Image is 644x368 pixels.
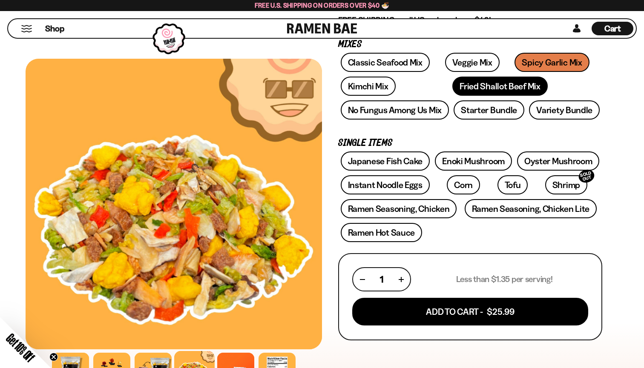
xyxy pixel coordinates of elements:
a: Ramen Hot Sauce [341,223,423,242]
a: Ramen Seasoning, Chicken [341,199,457,218]
a: Classic Seafood Mix [341,53,430,72]
a: Tofu [497,175,528,194]
span: Get 10% Off [4,331,37,364]
a: ShrimpSOLD OUT [545,175,587,194]
a: Japanese Fish Cake [341,151,430,171]
span: 1 [380,274,383,285]
span: Free U.S. Shipping on Orders over $40 🍜 [255,1,390,9]
div: SOLD OUT [577,168,596,185]
a: Veggie Mix [445,53,500,72]
p: Single Items [338,139,602,147]
a: Instant Noodle Eggs [341,175,430,194]
button: Mobile Menu Trigger [21,25,32,32]
span: Shop [45,23,64,34]
a: Variety Bundle [529,100,600,120]
a: Kimchi Mix [341,77,396,96]
a: Enoki Mushroom [435,151,512,171]
a: Ramen Seasoning, Chicken Lite [465,199,597,218]
button: Add To Cart - $25.99 [352,298,588,325]
a: Corn [447,175,480,194]
button: Close teaser [49,353,58,361]
a: Shop [45,22,64,35]
p: Less than $1.35 per serving! [456,274,553,285]
a: Starter Bundle [454,100,524,120]
a: Cart [592,19,633,38]
a: Oyster Mushroom [517,151,600,171]
a: Fried Shallot Beef Mix [452,77,547,96]
a: No Fungus Among Us Mix [341,100,449,120]
span: Cart [604,23,621,34]
p: Mixes [338,40,602,48]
